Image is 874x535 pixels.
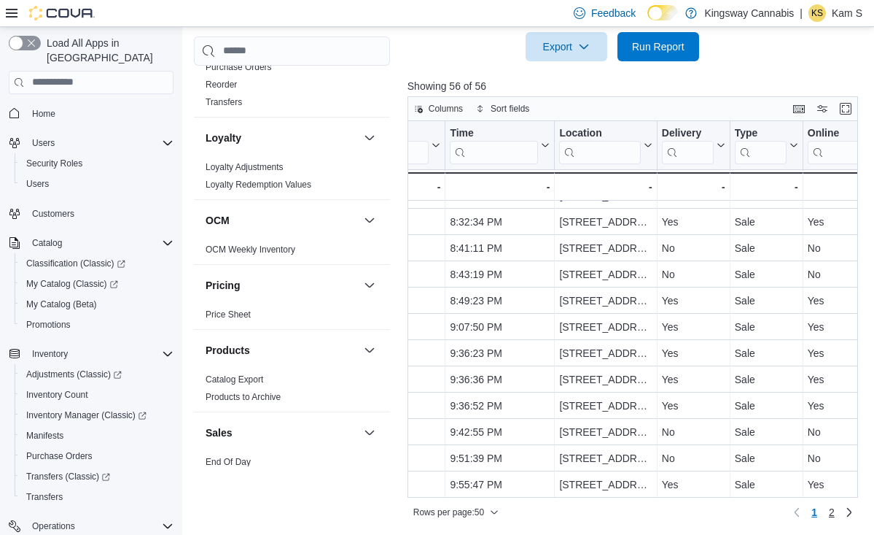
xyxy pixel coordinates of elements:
button: Type [735,126,798,163]
button: OCM [361,212,378,229]
div: 9:07:50 PM [450,318,550,336]
span: Home [32,108,55,120]
p: Showing 56 of 56 [407,79,862,93]
span: Promotions [26,319,71,331]
div: Sale [735,450,798,467]
span: Rows per page : 50 [413,507,484,518]
div: Location [559,126,640,140]
span: 2 [829,505,835,520]
div: [DATE] [340,476,440,493]
img: Cova [29,6,95,20]
span: Adjustments (Classic) [26,369,122,380]
a: My Catalog (Beta) [20,296,103,313]
button: Sales [361,424,378,442]
div: [DATE] [340,345,440,362]
div: Sale [735,187,798,204]
button: Rows per page:50 [407,504,504,521]
button: Time [450,126,550,163]
a: Transfers (Classic) [15,466,179,487]
button: Pricing [206,278,358,293]
div: Sale [735,213,798,231]
div: [STREET_ADDRESS] [559,476,652,493]
div: Time [450,126,538,140]
div: Online [808,126,859,163]
button: Inventory [3,344,179,364]
div: No [662,450,725,467]
button: Sales [206,426,358,440]
nav: Pagination for preceding grid [788,501,858,524]
div: [STREET_ADDRESS] [559,239,652,257]
span: My Catalog (Classic) [20,275,173,293]
span: Inventory [26,345,173,363]
button: Operations [26,517,81,535]
button: Run Report [617,32,699,61]
button: Products [361,342,378,359]
div: - [340,178,440,196]
div: [STREET_ADDRESS] [559,187,652,204]
div: Sale [735,318,798,336]
div: [DATE] [340,423,440,441]
div: Sale [735,397,798,415]
a: Inventory Manager (Classic) [15,405,179,426]
span: Feedback [591,6,636,20]
div: 9:36:36 PM [450,371,550,388]
div: Sale [735,345,798,362]
span: Users [32,137,55,149]
h3: OCM [206,213,230,228]
div: [DATE] [340,397,440,415]
div: Products [194,371,390,412]
a: Loyalty Adjustments [206,162,284,172]
p: | [800,4,803,22]
span: My Catalog (Beta) [26,299,97,310]
span: Columns [429,103,463,115]
a: Transfers [20,488,69,506]
button: Keyboard shortcuts [790,100,808,118]
div: Sale [735,423,798,441]
div: No [808,450,871,467]
div: Sale [735,371,798,388]
button: Inventory Count [15,385,179,405]
button: Previous page [788,504,805,521]
span: My Catalog (Classic) [26,278,118,290]
span: Catalog [26,234,173,252]
a: Catalog Export [206,374,263,385]
input: Dark Mode [647,5,678,20]
div: No [808,266,871,283]
span: Inventory Manager (Classic) [26,409,147,421]
div: [STREET_ADDRESS] [559,345,652,362]
div: [STREET_ADDRESS] [559,450,652,467]
a: Manifests [20,427,69,444]
a: Inventory Manager (Classic) [20,407,152,424]
a: Next page [840,504,858,521]
a: Users [20,175,55,193]
button: Users [3,133,179,153]
div: [DATE] [340,187,440,204]
button: Location [559,126,652,163]
span: Purchase Orders [20,447,173,465]
div: No [808,423,871,441]
a: Classification (Classic) [20,255,131,272]
div: Yes [662,318,725,336]
div: Yes [808,318,871,336]
div: Yes [662,371,725,388]
button: Users [15,174,179,194]
div: [STREET_ADDRESS] [559,213,652,231]
button: Display options [813,100,831,118]
div: [STREET_ADDRESS] [559,397,652,415]
div: Loyalty [194,158,390,199]
span: Inventory Count [20,386,173,404]
div: Delivery [662,126,714,163]
div: No [662,266,725,283]
div: 8:32:34 PM [450,213,550,231]
span: Classification (Classic) [20,255,173,272]
div: - [450,178,550,196]
a: OCM Weekly Inventory [206,245,295,255]
div: 9:55:47 PM [450,476,550,493]
a: Promotions [20,316,77,334]
a: Classification (Classic) [15,253,179,274]
span: Customers [26,204,173,223]
div: Yes [808,345,871,362]
span: Transfers [26,491,63,503]
a: Inventory Count [20,386,94,404]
